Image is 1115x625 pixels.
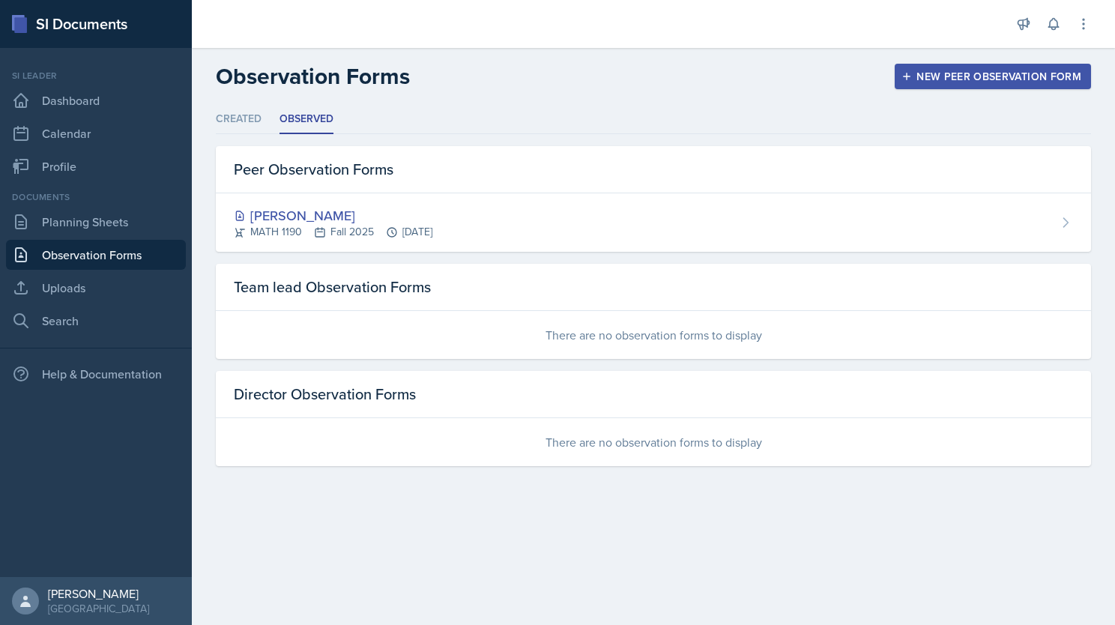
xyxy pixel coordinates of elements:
div: MATH 1190 Fall 2025 [DATE] [234,224,432,240]
a: Dashboard [6,85,186,115]
a: Calendar [6,118,186,148]
div: Documents [6,190,186,204]
a: Uploads [6,273,186,303]
div: [GEOGRAPHIC_DATA] [48,601,149,616]
div: Si leader [6,69,186,82]
div: Help & Documentation [6,359,186,389]
h2: Observation Forms [216,63,410,90]
div: [PERSON_NAME] [234,205,432,226]
div: [PERSON_NAME] [48,586,149,601]
li: Created [216,105,262,134]
a: Planning Sheets [6,207,186,237]
div: There are no observation forms to display [216,311,1091,359]
a: [PERSON_NAME] MATH 1190Fall 2025[DATE] [216,193,1091,252]
li: Observed [279,105,333,134]
a: Search [6,306,186,336]
button: New Peer Observation Form [895,64,1091,89]
div: New Peer Observation Form [904,70,1081,82]
div: Peer Observation Forms [216,146,1091,193]
a: Observation Forms [6,240,186,270]
div: Team lead Observation Forms [216,264,1091,311]
div: There are no observation forms to display [216,418,1091,466]
a: Profile [6,151,186,181]
div: Director Observation Forms [216,371,1091,418]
